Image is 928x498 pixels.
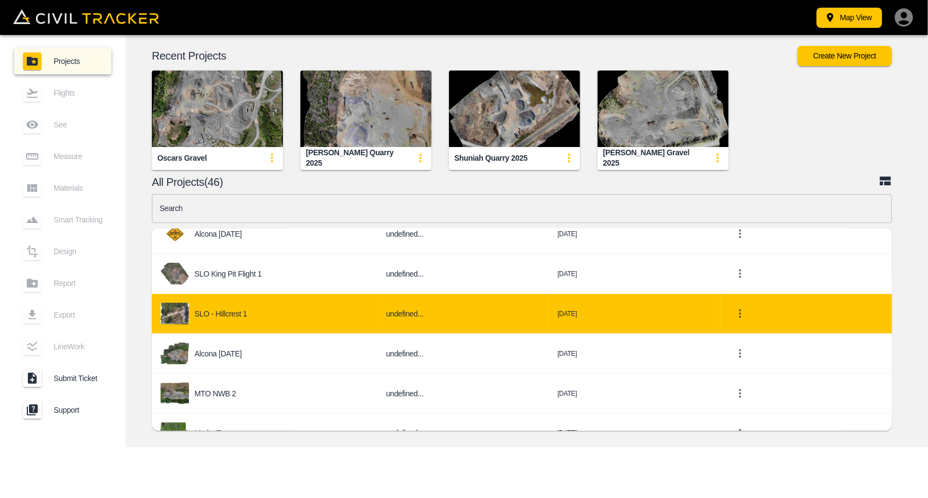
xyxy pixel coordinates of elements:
img: BJ Kapush Quarry 2025 [300,71,432,147]
p: Marks Farm [194,429,233,438]
p: All Projects(46) [152,178,879,186]
img: Shuniah Quarry 2025 [449,71,580,147]
img: Civil Tracker [13,9,159,25]
img: project-image [161,343,189,365]
a: Support [14,397,111,423]
td: [DATE] [549,374,720,414]
h6: undefined... [386,307,540,321]
p: SLO King Pit Flight 1 [194,269,262,278]
div: [PERSON_NAME] Gravel 2025 [603,148,707,168]
td: [DATE] [549,294,720,334]
div: Oscars Gravel [157,153,207,163]
div: Shuniah Quarry 2025 [454,153,528,163]
div: [PERSON_NAME] Quarry 2025 [306,148,410,168]
a: Submit Ticket [14,365,111,391]
h6: undefined... [386,427,540,441]
button: Map View [817,8,882,28]
span: Support [54,406,103,414]
p: Alcona [DATE] [194,349,242,358]
img: project-image [161,263,189,285]
h6: undefined... [386,227,540,241]
p: Recent Projects [152,51,797,60]
button: Create New Project [797,46,892,66]
h6: undefined... [386,267,540,281]
img: project-image [161,303,189,325]
img: project-image [161,223,189,245]
p: SLO - Hillcrest 1 [194,309,247,318]
p: Alcona [DATE] [194,230,242,238]
p: MTO NWB 2 [194,389,236,398]
a: Projects [14,48,111,74]
button: update-card-details [707,147,729,169]
img: project-image [161,423,189,444]
span: Submit Ticket [54,374,103,383]
h6: undefined... [386,347,540,361]
button: update-card-details [261,147,283,169]
td: [DATE] [549,334,720,374]
button: update-card-details [410,147,432,169]
img: Oscars Gravel [152,71,283,147]
button: update-card-details [558,147,580,169]
td: [DATE] [549,214,720,254]
img: project-image [161,383,189,405]
img: Goulet Gravel 2025 [598,71,729,147]
td: [DATE] [549,254,720,294]
span: Projects [54,57,103,66]
h6: undefined... [386,387,540,401]
td: [DATE] [549,414,720,454]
